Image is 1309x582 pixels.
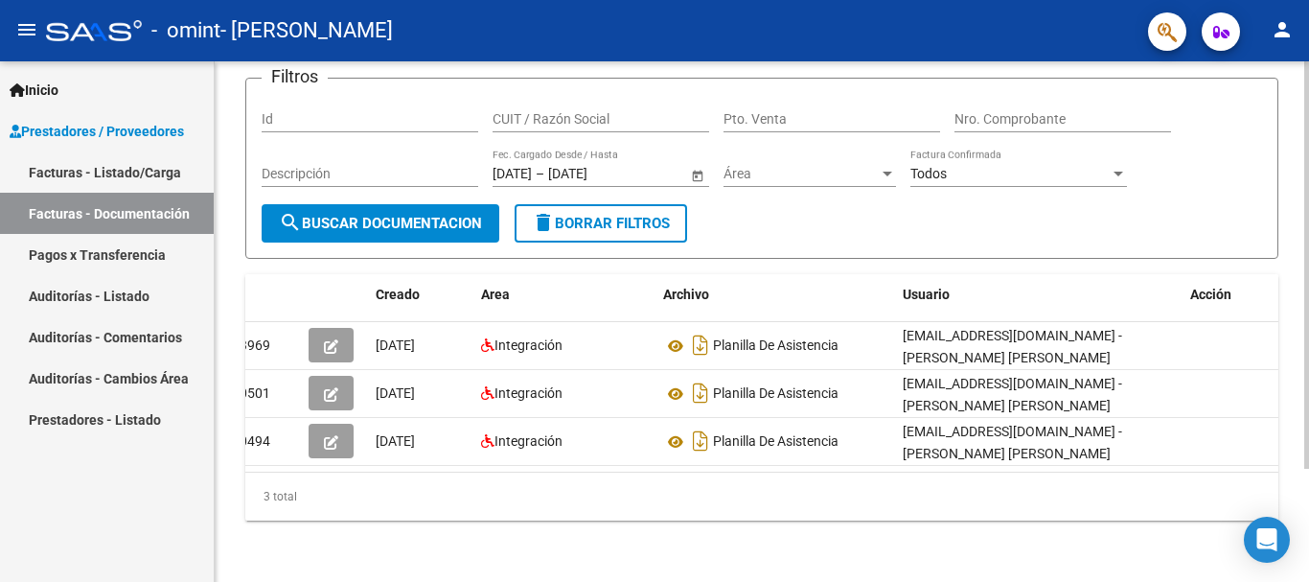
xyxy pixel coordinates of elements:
[494,338,563,353] span: Integración
[532,215,670,232] span: Borrar Filtros
[903,376,1122,413] span: [EMAIL_ADDRESS][DOMAIN_NAME] - [PERSON_NAME] [PERSON_NAME]
[688,330,713,361] i: Descargar documento
[688,378,713,408] i: Descargar documento
[473,274,655,315] datatable-header-cell: Area
[515,204,687,243] button: Borrar Filtros
[376,287,420,302] span: Creado
[687,165,707,185] button: Open calendar
[376,433,415,449] span: [DATE]
[376,338,415,353] span: [DATE]
[548,166,642,182] input: Fecha fin
[232,338,270,353] span: 23969
[1244,517,1290,563] div: Open Intercom Messenger
[723,166,879,182] span: Área
[494,385,563,401] span: Integración
[481,287,510,302] span: Area
[10,121,184,142] span: Prestadores / Proveedores
[151,10,220,52] span: - omint
[532,211,555,234] mat-icon: delete
[1190,287,1231,302] span: Acción
[493,166,532,182] input: Fecha inicio
[368,274,473,315] datatable-header-cell: Creado
[279,215,482,232] span: Buscar Documentacion
[220,10,393,52] span: - [PERSON_NAME]
[688,426,713,456] i: Descargar documento
[232,433,270,449] span: 20494
[903,424,1122,461] span: [EMAIL_ADDRESS][DOMAIN_NAME] - [PERSON_NAME] [PERSON_NAME]
[903,287,950,302] span: Usuario
[224,274,301,315] datatable-header-cell: Id
[10,80,58,101] span: Inicio
[910,166,947,181] span: Todos
[494,433,563,449] span: Integración
[245,473,1278,521] div: 3 total
[713,338,838,354] span: Planilla De Asistencia
[1183,274,1278,315] datatable-header-cell: Acción
[536,166,544,182] span: –
[895,274,1183,315] datatable-header-cell: Usuario
[663,287,709,302] span: Archivo
[15,18,38,41] mat-icon: menu
[713,434,838,450] span: Planilla De Asistencia
[713,386,838,402] span: Planilla De Asistencia
[903,328,1122,365] span: [EMAIL_ADDRESS][DOMAIN_NAME] - [PERSON_NAME] [PERSON_NAME]
[1271,18,1294,41] mat-icon: person
[232,385,270,401] span: 20501
[262,204,499,243] button: Buscar Documentacion
[376,385,415,401] span: [DATE]
[655,274,895,315] datatable-header-cell: Archivo
[262,63,328,90] h3: Filtros
[279,211,302,234] mat-icon: search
